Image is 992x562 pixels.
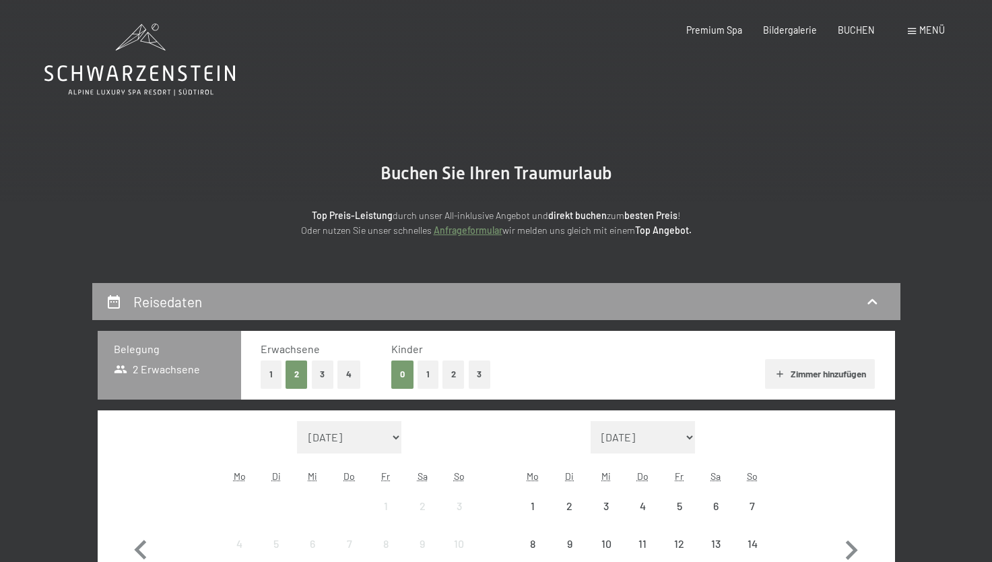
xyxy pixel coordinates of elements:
button: 3 [312,361,334,388]
div: Anreise nicht möglich [222,526,258,562]
div: Anreise nicht möglich [404,526,440,562]
a: Premium Spa [686,24,742,36]
button: 1 [261,361,282,388]
abbr: Montag [234,470,246,482]
span: Buchen Sie Ihren Traumurlaub [381,163,612,183]
button: 2 [442,361,465,388]
abbr: Samstag [710,470,721,482]
div: Sat Aug 09 2025 [404,526,440,562]
div: Fri Sep 05 2025 [661,488,697,524]
div: Sun Sep 14 2025 [734,526,770,562]
span: Kinder [391,342,423,355]
div: 2 [405,501,439,534]
div: Wed Sep 03 2025 [588,488,624,524]
div: Anreise nicht möglich [258,526,294,562]
div: Thu Aug 07 2025 [331,526,368,562]
div: Sat Sep 06 2025 [698,488,734,524]
div: Anreise nicht möglich [734,526,770,562]
div: Anreise nicht möglich [294,526,331,562]
div: 6 [699,501,733,534]
button: 0 [391,361,414,388]
div: Anreise nicht möglich [552,526,588,562]
div: 3 [442,501,475,534]
h3: Belegung [114,342,225,356]
div: Tue Sep 09 2025 [552,526,588,562]
abbr: Sonntag [747,470,758,482]
abbr: Dienstag [565,470,574,482]
h2: Reisedaten [133,293,202,310]
button: 2 [286,361,308,388]
div: 1 [369,501,403,534]
span: Erwachsene [261,342,320,355]
div: Anreise nicht möglich [661,488,697,524]
div: Tue Aug 05 2025 [258,526,294,562]
abbr: Donnerstag [343,470,355,482]
div: Anreise nicht möglich [515,488,551,524]
p: durch unser All-inklusive Angebot und zum ! Oder nutzen Sie unser schnelles wir melden uns gleich... [200,208,793,239]
abbr: Dienstag [272,470,281,482]
div: Anreise nicht möglich [440,526,477,562]
div: Wed Aug 06 2025 [294,526,331,562]
div: Anreise nicht möglich [515,526,551,562]
strong: Top Angebot. [635,224,692,236]
abbr: Mittwoch [308,470,317,482]
div: Mon Sep 01 2025 [515,488,551,524]
div: Anreise nicht möglich [698,526,734,562]
a: Anfrageformular [434,224,502,236]
abbr: Freitag [381,470,390,482]
abbr: Sonntag [454,470,465,482]
strong: besten Preis [624,210,677,221]
strong: direkt buchen [548,210,607,221]
div: Anreise nicht möglich [588,526,624,562]
button: 1 [418,361,438,388]
div: Anreise nicht möglich [331,526,368,562]
div: 1 [516,501,550,534]
span: 2 Erwachsene [114,362,201,377]
div: Sun Aug 03 2025 [440,488,477,524]
div: Sun Aug 10 2025 [440,526,477,562]
div: Anreise nicht möglich [661,526,697,562]
div: Anreise nicht möglich [698,488,734,524]
div: Anreise nicht möglich [734,488,770,524]
div: Sun Sep 07 2025 [734,488,770,524]
div: Sat Sep 13 2025 [698,526,734,562]
div: Anreise nicht möglich [552,488,588,524]
a: BUCHEN [838,24,875,36]
div: 7 [735,501,769,534]
button: 4 [337,361,360,388]
div: 2 [553,501,587,534]
div: Anreise nicht möglich [624,488,661,524]
strong: Top Preis-Leistung [312,210,393,221]
abbr: Donnerstag [637,470,649,482]
a: Bildergalerie [763,24,817,36]
div: Anreise nicht möglich [440,488,477,524]
div: Sat Aug 02 2025 [404,488,440,524]
div: Fri Aug 01 2025 [368,488,404,524]
div: Mon Sep 08 2025 [515,526,551,562]
abbr: Freitag [675,470,684,482]
span: Menü [919,24,945,36]
div: Thu Sep 04 2025 [624,488,661,524]
div: 3 [589,501,623,534]
abbr: Mittwoch [601,470,611,482]
button: 3 [469,361,491,388]
div: Tue Sep 02 2025 [552,488,588,524]
div: 4 [626,501,659,534]
div: Anreise nicht möglich [624,526,661,562]
div: Fri Aug 08 2025 [368,526,404,562]
div: Anreise nicht möglich [368,526,404,562]
abbr: Montag [527,470,539,482]
div: Mon Aug 04 2025 [222,526,258,562]
div: Thu Sep 11 2025 [624,526,661,562]
div: Fri Sep 12 2025 [661,526,697,562]
div: Wed Sep 10 2025 [588,526,624,562]
abbr: Samstag [418,470,428,482]
button: Zimmer hinzufügen [765,359,875,389]
div: Anreise nicht möglich [588,488,624,524]
div: 5 [662,501,696,534]
div: Anreise nicht möglich [368,488,404,524]
div: Anreise nicht möglich [404,488,440,524]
